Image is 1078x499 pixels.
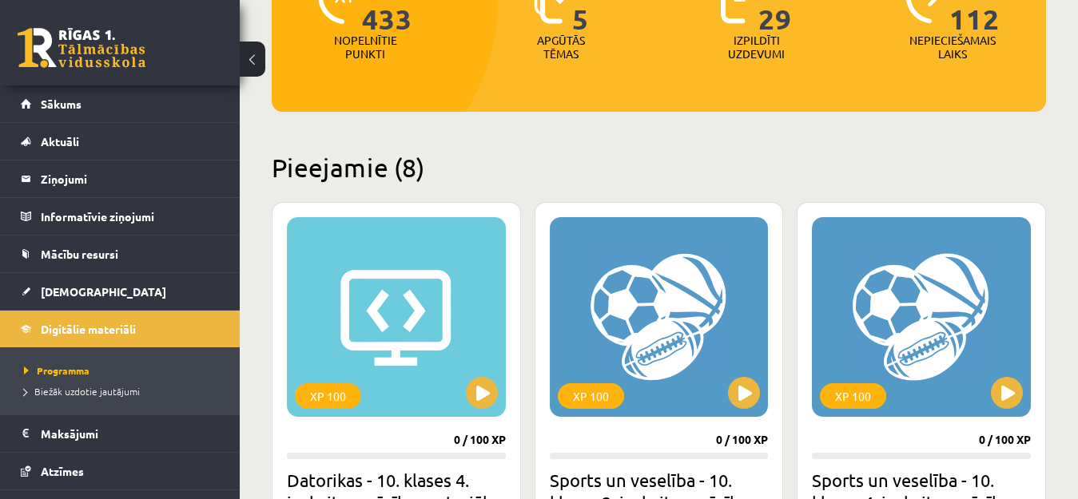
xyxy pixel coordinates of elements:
[558,383,624,409] div: XP 100
[820,383,886,409] div: XP 100
[24,363,224,378] a: Programma
[334,34,397,61] p: Nopelnītie punkti
[41,464,84,478] span: Atzīmes
[909,34,996,61] p: Nepieciešamais laiks
[21,273,220,310] a: [DEMOGRAPHIC_DATA]
[21,415,220,452] a: Maksājumi
[41,97,82,111] span: Sākums
[530,34,592,61] p: Apgūtās tēmas
[41,134,79,149] span: Aktuāli
[21,236,220,272] a: Mācību resursi
[272,152,1046,183] h2: Pieejamie (8)
[41,160,220,197] legend: Ziņojumi
[21,85,220,122] a: Sākums
[726,34,788,61] p: Izpildīti uzdevumi
[21,453,220,489] a: Atzīmes
[24,385,140,398] span: Biežāk uzdotie jautājumi
[295,383,361,409] div: XP 100
[24,384,224,398] a: Biežāk uzdotie jautājumi
[21,198,220,235] a: Informatīvie ziņojumi
[21,311,220,347] a: Digitālie materiāli
[41,322,136,336] span: Digitālie materiāli
[41,247,118,261] span: Mācību resursi
[41,415,220,452] legend: Maksājumi
[41,198,220,235] legend: Informatīvie ziņojumi
[41,284,166,299] span: [DEMOGRAPHIC_DATA]
[24,364,90,377] span: Programma
[21,160,220,197] a: Ziņojumi
[18,28,145,68] a: Rīgas 1. Tālmācības vidusskola
[21,123,220,160] a: Aktuāli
